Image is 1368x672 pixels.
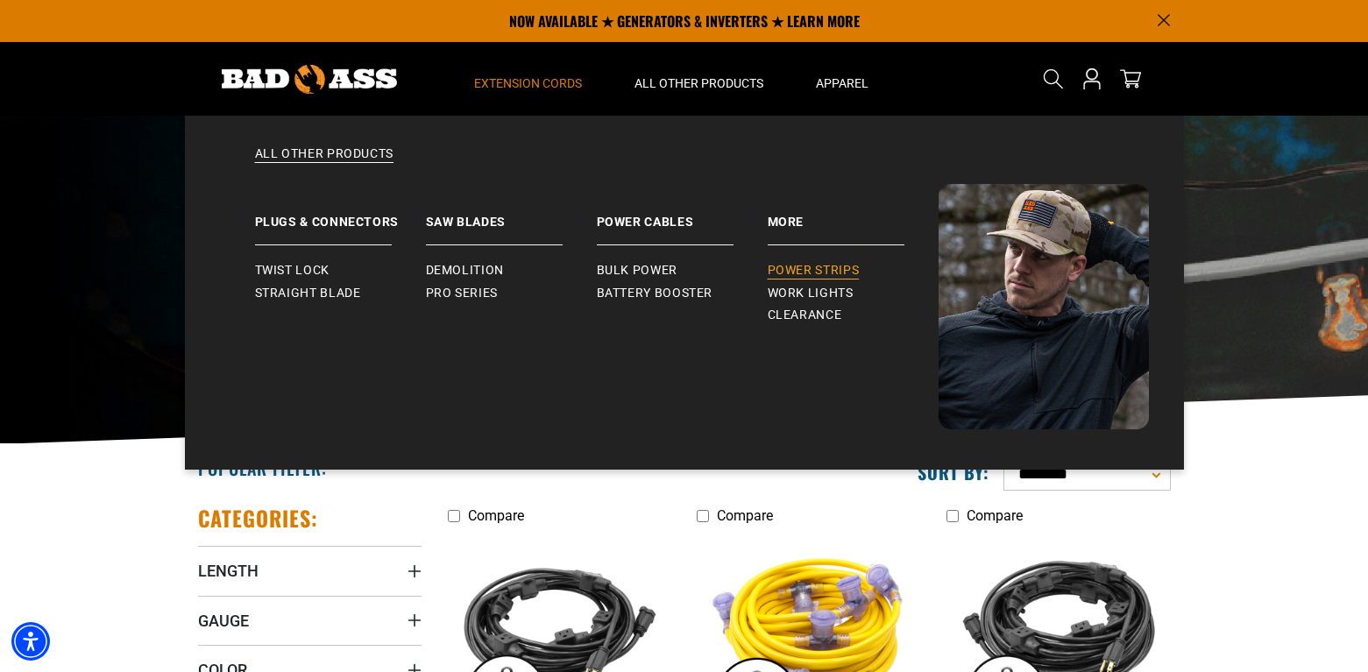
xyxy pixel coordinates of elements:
[468,507,524,524] span: Compare
[1039,65,1067,93] summary: Search
[11,622,50,661] div: Accessibility Menu
[597,286,713,301] span: Battery Booster
[255,282,426,305] a: Straight Blade
[967,507,1023,524] span: Compare
[474,75,582,91] span: Extension Cords
[426,286,498,301] span: Pro Series
[816,75,868,91] span: Apparel
[426,184,597,245] a: Saw Blades
[426,259,597,282] a: Demolition
[222,65,397,94] img: Bad Ass Extension Cords
[597,259,768,282] a: Bulk Power
[1116,68,1145,89] a: cart
[198,561,259,581] span: Length
[597,263,677,279] span: Bulk Power
[768,308,842,323] span: Clearance
[255,286,361,301] span: Straight Blade
[768,263,860,279] span: Power Strips
[608,42,790,116] summary: All Other Products
[255,259,426,282] a: Twist Lock
[198,546,422,595] summary: Length
[597,282,768,305] a: Battery Booster
[634,75,763,91] span: All Other Products
[768,286,854,301] span: Work Lights
[717,507,773,524] span: Compare
[768,259,939,282] a: Power Strips
[448,42,608,116] summary: Extension Cords
[768,282,939,305] a: Work Lights
[939,184,1149,429] img: Bad Ass Extension Cords
[768,304,939,327] a: Clearance
[768,184,939,245] a: Battery Booster More Power Strips
[255,184,426,245] a: Plugs & Connectors
[1078,42,1106,116] a: Open this option
[198,505,319,532] h2: Categories:
[426,263,504,279] span: Demolition
[426,282,597,305] a: Pro Series
[597,184,768,245] a: Power Cables
[220,145,1149,184] a: All Other Products
[198,611,249,631] span: Gauge
[790,42,895,116] summary: Apparel
[918,461,989,484] label: Sort by:
[255,263,330,279] span: Twist Lock
[198,456,327,479] h2: Popular Filter:
[198,596,422,645] summary: Gauge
